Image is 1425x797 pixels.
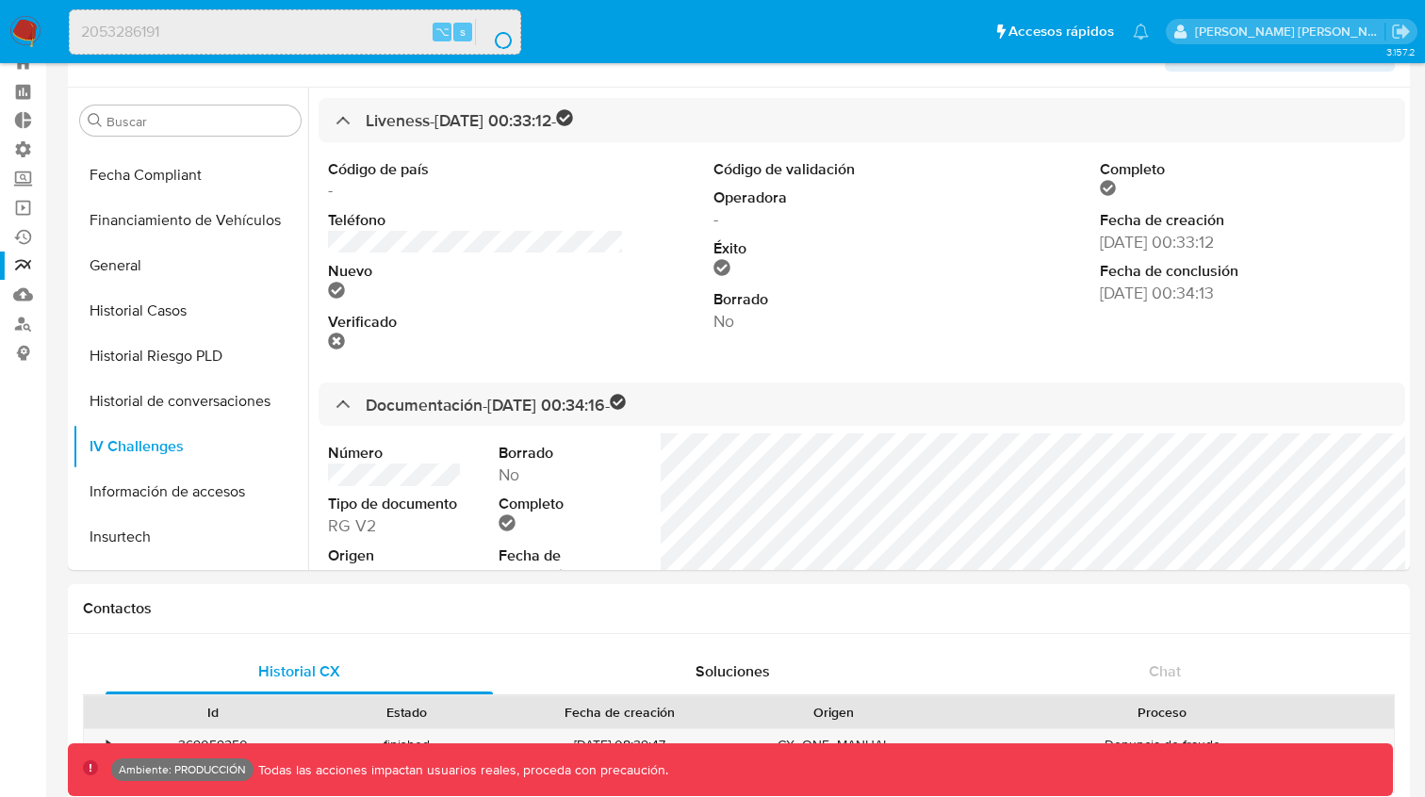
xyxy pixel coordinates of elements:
div: Fecha de creación [516,703,724,722]
dt: Borrado [713,289,1009,310]
div: finished [310,729,503,760]
dt: Tipo de documento [328,494,461,514]
dt: Fecha de conclusión [499,545,631,586]
dd: [DATE] 00:33:12 [1100,231,1396,253]
button: Historial Casos [73,288,308,333]
dt: Verificado [328,312,624,333]
dt: Código de país [328,159,624,180]
button: Información de accesos [73,469,308,514]
dt: Éxito [713,238,1009,259]
dt: Número [328,443,461,464]
dt: Completo [499,494,631,514]
dt: Código de validación [713,159,1009,180]
div: • [106,736,111,754]
dd: - [713,208,1009,231]
span: Historial CX [258,660,340,682]
button: Financiamiento de Vehículos [73,198,308,243]
span: Chat [1149,660,1181,682]
button: IV Challenges [73,424,308,469]
button: Buscar [88,113,103,128]
div: Origen [750,703,917,722]
button: Fecha Compliant [73,153,308,198]
dt: Nuevo [328,261,624,282]
button: Items [73,560,308,605]
h1: Contactos [83,599,1395,618]
div: Documentación-[DATE] 00:34:16- [319,382,1405,427]
span: s [460,23,466,41]
dd: No [499,464,631,486]
h3: Documentación - [DATE] 00:34:16 - [366,394,627,415]
p: carolina.romo@mercadolibre.com.co [1195,23,1385,41]
dt: Fecha de conclusión [1100,261,1396,282]
dd: RG V2 [328,514,461,537]
button: Historial de conversaciones [73,379,308,424]
div: Denuncia de fraude [930,729,1394,760]
input: Buscar usuario o caso... [70,20,520,44]
h3: Liveness - [DATE] 00:33:12 - [366,109,573,131]
div: Estado [323,703,490,722]
div: Id [130,703,297,722]
dd: [DATE] 00:34:13 [1100,282,1396,304]
div: Proceso [943,703,1381,722]
button: Historial Riesgo PLD [73,333,308,379]
span: 3.157.2 [1386,44,1416,59]
button: search-icon [475,19,514,45]
p: Ambiente: PRODUCCIÓN [119,766,246,773]
a: Salir [1391,22,1411,41]
dt: Teléfono [328,210,624,231]
div: [DATE] 08:39:47 [502,729,737,760]
div: 369059250 [117,729,310,760]
button: General [73,243,308,288]
span: Accesos rápidos [1008,22,1114,41]
dt: Borrado [499,443,631,464]
dd: - [328,179,624,202]
span: ⌥ [435,23,450,41]
span: Soluciones [696,660,770,682]
div: Liveness-[DATE] 00:33:12- [319,98,1405,142]
dd: /mobile/ios [328,565,461,588]
dt: Fecha de creación [1100,210,1396,231]
p: Todas las acciones impactan usuarios reales, proceda con precaución. [254,761,668,779]
dt: Operadora [713,187,1009,208]
input: Buscar [106,113,293,130]
dd: No [713,310,1009,333]
dt: Origen [328,545,461,566]
div: CX_ONE_MANUAL [737,729,930,760]
dt: Completo [1100,159,1396,180]
button: Insurtech [73,514,308,560]
a: Notificaciones [1133,24,1149,40]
